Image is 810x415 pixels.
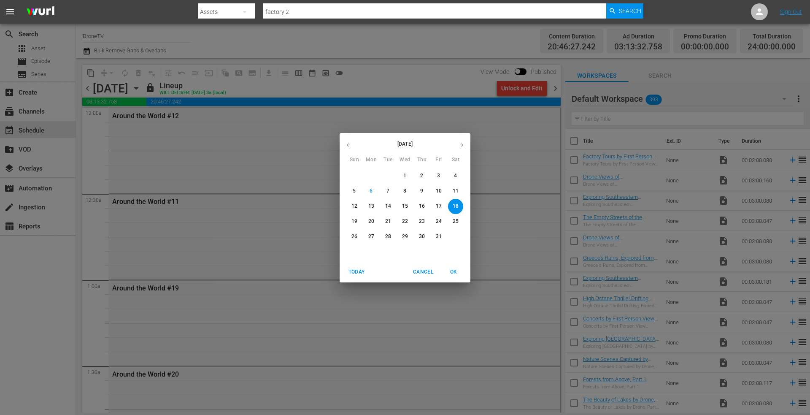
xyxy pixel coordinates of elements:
button: 15 [397,199,413,214]
button: OK [440,265,467,279]
p: 7 [386,187,389,195]
button: 23 [414,214,429,229]
button: 16 [414,199,429,214]
button: 30 [414,229,429,244]
button: Today [343,265,370,279]
p: 28 [385,233,391,240]
button: 17 [431,199,446,214]
button: 4 [448,168,463,184]
p: 3 [437,172,440,179]
span: Wed [397,156,413,164]
p: 25 [453,218,459,225]
button: 13 [364,199,379,214]
p: 11 [453,187,459,195]
button: 21 [381,214,396,229]
p: [DATE] [356,140,454,148]
a: Sign Out [780,8,802,15]
span: Mon [364,156,379,164]
span: Today [346,268,367,277]
button: 18 [448,199,463,214]
p: 18 [453,203,459,210]
p: 5 [353,187,356,195]
span: Sat [448,156,463,164]
span: Sun [347,156,362,164]
p: 22 [402,218,408,225]
p: 26 [351,233,357,240]
img: ans4CAIJ8jUAAAAAAAAAAAAAAAAAAAAAAAAgQb4GAAAAAAAAAAAAAAAAAAAAAAAAJMjXAAAAAAAAAAAAAAAAAAAAAAAAgAT5G... [20,2,61,22]
p: 8 [403,187,406,195]
button: 29 [397,229,413,244]
p: 29 [402,233,408,240]
button: 1 [397,168,413,184]
p: 20 [368,218,374,225]
button: 31 [431,229,446,244]
span: menu [5,7,15,17]
span: Cancel [413,268,433,277]
p: 6 [370,187,373,195]
button: 7 [381,184,396,199]
p: 27 [368,233,374,240]
p: 16 [419,203,425,210]
p: 10 [436,187,442,195]
p: 14 [385,203,391,210]
p: 1 [403,172,406,179]
span: Search [619,3,641,19]
p: 17 [436,203,442,210]
span: Thu [414,156,429,164]
button: 25 [448,214,463,229]
button: 27 [364,229,379,244]
button: 2 [414,168,429,184]
button: 19 [347,214,362,229]
button: Cancel [410,265,437,279]
p: 30 [419,233,425,240]
button: 9 [414,184,429,199]
p: 12 [351,203,357,210]
p: 21 [385,218,391,225]
p: 13 [368,203,374,210]
p: 24 [436,218,442,225]
button: 28 [381,229,396,244]
p: 15 [402,203,408,210]
button: 5 [347,184,362,199]
button: 6 [364,184,379,199]
span: Tue [381,156,396,164]
button: 10 [431,184,446,199]
span: Fri [431,156,446,164]
button: 14 [381,199,396,214]
button: 26 [347,229,362,244]
button: 3 [431,168,446,184]
button: 11 [448,184,463,199]
button: 24 [431,214,446,229]
button: 20 [364,214,379,229]
p: 23 [419,218,425,225]
p: 19 [351,218,357,225]
button: 22 [397,214,413,229]
p: 4 [454,172,457,179]
p: 2 [420,172,423,179]
button: 12 [347,199,362,214]
p: 31 [436,233,442,240]
span: OK [443,268,464,277]
p: 9 [420,187,423,195]
button: 8 [397,184,413,199]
